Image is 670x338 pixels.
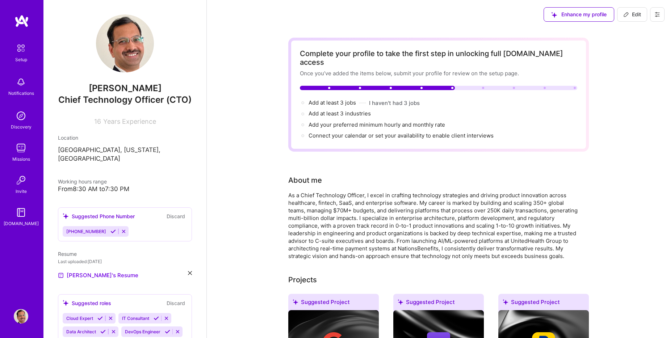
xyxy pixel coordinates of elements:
span: Connect your calendar or set your availability to enable client interviews [309,132,494,139]
div: Suggested roles [63,299,111,307]
button: Edit [617,7,647,22]
div: About me [288,175,322,186]
i: Accept [154,316,159,321]
span: Add at least 3 jobs [309,99,356,106]
div: [DOMAIN_NAME] [4,220,39,227]
i: Reject [175,329,180,334]
img: logo [14,14,29,28]
i: Accept [165,329,170,334]
img: User Avatar [14,309,28,324]
div: As a Chief Technology Officer, I excel in crafting technology strategies and driving product inno... [288,191,578,260]
button: Discard [164,299,187,307]
span: Data Architect [66,329,96,334]
i: icon SuggestedTeams [293,299,298,305]
i: Reject [164,316,169,321]
div: Suggested Project [498,294,589,313]
i: Accept [110,229,116,234]
i: Reject [108,316,113,321]
img: discovery [14,109,28,123]
i: icon SuggestedTeams [398,299,403,305]
i: icon SuggestedTeams [63,300,69,306]
div: Setup [15,56,27,63]
div: Missions [12,155,30,163]
img: guide book [14,205,28,220]
div: Discovery [11,123,32,131]
div: Suggested Project [393,294,484,313]
div: Suggested Phone Number [63,212,135,220]
span: Enhance my profile [551,11,607,18]
img: setup [13,41,29,56]
a: [PERSON_NAME]'s Resume [58,271,138,280]
span: Add your preferred minimum hourly and monthly rate [309,121,445,128]
i: Accept [97,316,103,321]
div: Suggested Project [288,294,379,313]
div: Location [58,134,192,141]
i: Reject [111,329,116,334]
i: icon SuggestedTeams [503,299,508,305]
img: Invite [14,173,28,187]
div: Notifications [8,89,34,97]
img: Resume [58,272,64,278]
i: Reject [121,229,126,234]
div: Last uploaded: [DATE] [58,258,192,265]
a: User Avatar [12,309,30,324]
i: icon SuggestedTeams [551,12,557,18]
i: icon Close [188,271,192,275]
i: icon SuggestedTeams [63,213,69,219]
span: Edit [623,11,641,18]
span: [PHONE_NUMBER] [66,229,106,234]
div: From 8:30 AM to 7:30 PM [58,185,192,193]
span: IT Consultant [122,316,149,321]
img: teamwork [14,141,28,155]
div: Complete your profile to take the first step in unlocking full [DOMAIN_NAME] access [300,49,577,67]
span: Cloud Expert [66,316,93,321]
span: Resume [58,251,77,257]
div: Projects [288,274,317,285]
span: [PERSON_NAME] [58,83,192,94]
i: Accept [100,329,106,334]
img: User Avatar [96,14,154,72]
span: Add at least 3 industries [309,110,371,117]
button: I haven't had 3 jobs [369,99,420,107]
button: Enhance my profile [544,7,614,22]
div: Once you’ve added the items below, submit your profile for review on the setup page. [300,69,577,77]
img: bell [14,75,28,89]
span: Years Experience [103,118,156,125]
span: 16 [94,118,101,125]
span: Chief Technology Officer (CTO) [58,94,192,105]
button: Discard [164,212,187,220]
span: DevOps Engineer [125,329,160,334]
div: Invite [16,187,27,195]
p: [GEOGRAPHIC_DATA], [US_STATE], [GEOGRAPHIC_DATA] [58,146,192,163]
span: Working hours range [58,178,107,185]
